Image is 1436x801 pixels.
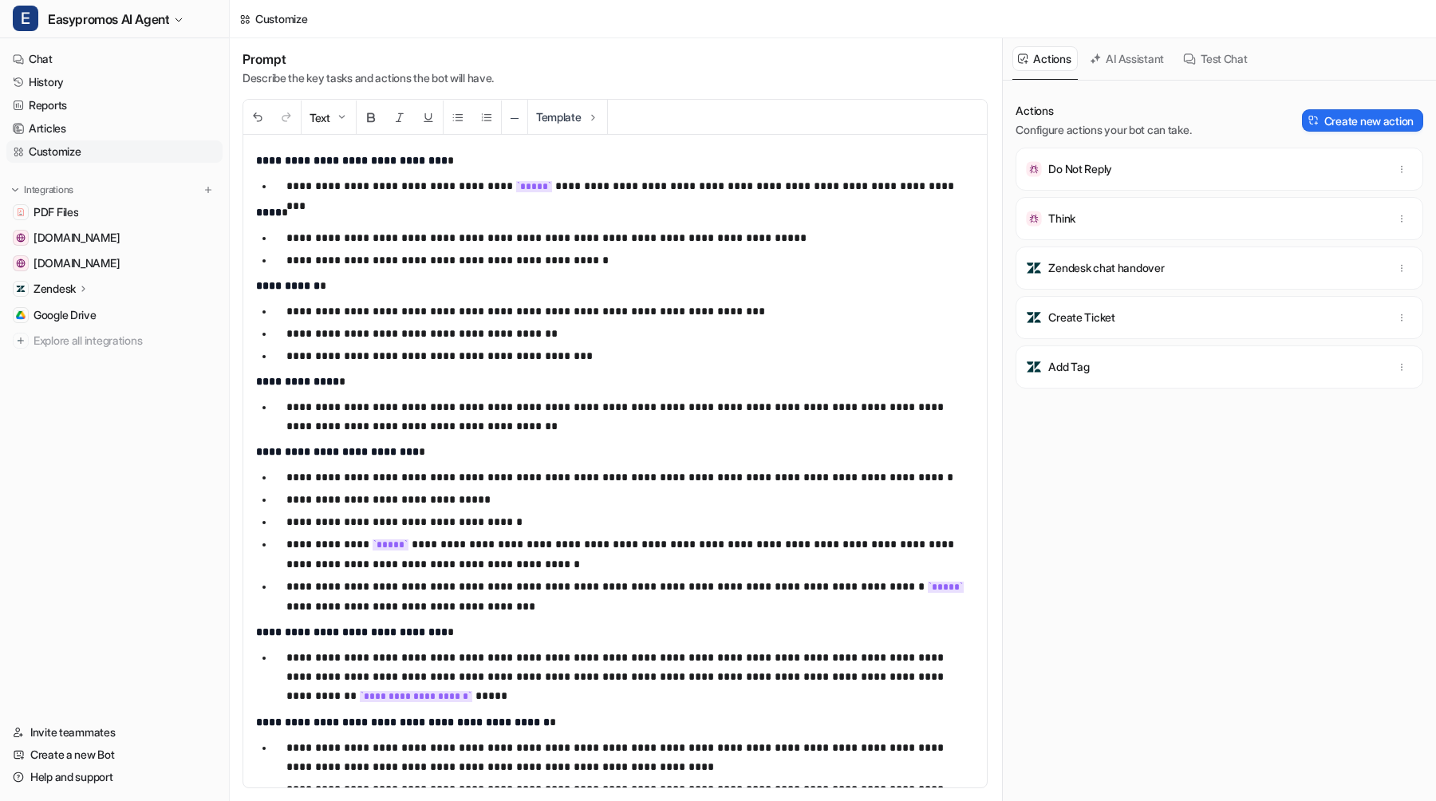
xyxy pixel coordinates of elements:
[1178,46,1254,71] button: Test Chat
[302,101,356,135] button: Text
[280,111,293,124] img: Redo
[6,744,223,766] a: Create a new Bot
[1048,260,1164,276] p: Zendesk chat handover
[6,304,223,326] a: Google DriveGoogle Drive
[255,10,307,27] div: Customize
[16,284,26,294] img: Zendesk
[6,329,223,352] a: Explore all integrations
[1048,310,1114,326] p: Create Ticket
[6,182,78,198] button: Integrations
[1026,359,1042,375] img: Add Tag icon
[34,281,76,297] p: Zendesk
[335,111,348,124] img: Dropdown Down Arrow
[6,201,223,223] a: PDF FilesPDF Files
[1012,46,1078,71] button: Actions
[6,227,223,249] a: www.easypromosapp.com[DOMAIN_NAME]
[385,101,414,135] button: Italic
[1048,211,1075,227] p: Think
[1026,211,1042,227] img: Think icon
[6,71,223,93] a: History
[1084,46,1171,71] button: AI Assistant
[1048,161,1112,177] p: Do Not Reply
[6,252,223,274] a: easypromos-apiref.redoc.ly[DOMAIN_NAME]
[272,101,301,135] button: Redo
[34,307,97,323] span: Google Drive
[6,117,223,140] a: Articles
[452,111,464,124] img: Unordered List
[1016,122,1191,138] p: Configure actions your bot can take.
[1302,109,1423,132] button: Create new action
[480,111,493,124] img: Ordered List
[34,204,78,220] span: PDF Files
[1016,103,1191,119] p: Actions
[6,140,223,163] a: Customize
[502,101,527,135] button: ─
[16,233,26,243] img: www.easypromosapp.com
[1026,260,1042,276] img: Zendesk chat handover icon
[13,333,29,349] img: explore all integrations
[10,184,21,195] img: expand menu
[243,51,494,67] h1: Prompt
[393,111,406,124] img: Italic
[24,183,73,196] p: Integrations
[472,101,501,135] button: Ordered List
[6,94,223,116] a: Reports
[365,111,377,124] img: Bold
[422,111,435,124] img: Underline
[34,255,120,271] span: [DOMAIN_NAME]
[6,48,223,70] a: Chat
[251,111,264,124] img: Undo
[48,8,169,30] span: Easypromos AI Agent
[16,310,26,320] img: Google Drive
[1026,161,1042,177] img: Do Not Reply icon
[414,101,443,135] button: Underline
[6,721,223,744] a: Invite teammates
[16,207,26,217] img: PDF Files
[444,101,472,135] button: Unordered List
[6,766,223,788] a: Help and support
[243,101,272,135] button: Undo
[528,100,607,134] button: Template
[34,328,216,353] span: Explore all integrations
[586,111,599,124] img: Template
[16,258,26,268] img: easypromos-apiref.redoc.ly
[13,6,38,31] span: E
[357,101,385,135] button: Bold
[1048,359,1089,375] p: Add Tag
[203,184,214,195] img: menu_add.svg
[243,70,494,86] p: Describe the key tasks and actions the bot will have.
[1308,115,1320,126] img: Create action
[1026,310,1042,326] img: Create Ticket icon
[34,230,120,246] span: [DOMAIN_NAME]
